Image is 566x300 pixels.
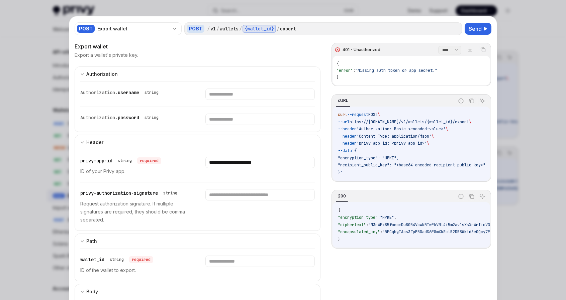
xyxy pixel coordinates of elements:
button: Report incorrect code [457,97,465,105]
span: : [353,68,355,73]
span: }' [338,170,343,175]
div: privy-app-id [80,157,161,165]
div: 401 - Unauthorized [343,47,380,52]
span: "encryption_type" [338,215,378,220]
div: wallets [220,25,239,32]
div: Header [86,138,103,146]
button: Copy the contents from the code block [467,97,476,105]
span: { [338,207,340,213]
div: required [129,256,153,263]
span: "HPKE" [380,215,394,220]
span: Authorization. [80,90,118,96]
span: } [338,237,340,242]
button: Copy the contents from the code block [479,45,487,54]
span: "N3rWFx85foeomDu8054VcwNBIwPkVNt4i5m2av1sXsXeWrIicVGwutFist12MmnI" [368,222,523,228]
span: wallet_id [80,257,104,263]
div: privy-authorization-signature [80,189,180,197]
span: \ [378,112,380,117]
button: expand input section [75,284,320,299]
div: Body [86,288,98,296]
div: / [207,25,210,32]
div: cURL [336,97,350,105]
span: username [118,90,139,96]
button: expand input section [75,66,320,82]
div: Export wallet [75,42,320,50]
span: "encryption_type": "HPKE", [338,155,399,161]
span: \ [432,134,434,139]
p: Request authorization signature. If multiple signatures are required, they should be comma separa... [80,200,189,224]
span: POST [368,112,378,117]
p: ID of your Privy app. [80,167,189,175]
button: Report incorrect code [457,192,465,201]
button: expand input section [75,234,320,249]
span: } [337,74,339,80]
span: "encapsulated_key" [338,229,380,235]
span: "recipient_public_key": "<base64-encoded-recipient-public-key>" [338,162,485,168]
span: --header [338,134,357,139]
span: "ciphertext" [338,222,366,228]
p: ID of the wallet to export. [80,266,189,274]
span: \ [427,141,429,146]
span: --url [338,119,350,125]
div: v1 [210,25,216,32]
span: --header [338,126,357,132]
div: / [277,25,279,32]
span: privy-app-id [80,158,112,164]
button: expand input section [75,135,320,150]
span: https://[DOMAIN_NAME]/v1/wallets/{wallet_id}/export [350,119,469,125]
button: Ask AI [478,97,487,105]
span: : [380,229,382,235]
span: 'Authorization: Basic <encoded-value>' [357,126,446,132]
span: \ [469,119,471,125]
p: Export a wallet's private key. [75,52,138,58]
span: '{ [352,148,357,153]
span: privy-authorization-signature [80,190,158,196]
div: required [137,157,161,164]
div: Authorization.password [80,114,161,122]
span: curl [338,112,347,117]
span: { [337,61,339,66]
span: : [378,215,380,220]
button: Send [465,23,491,35]
div: POST [77,25,95,33]
span: Send [469,25,482,33]
span: , [394,215,396,220]
span: --request [347,112,368,117]
div: POST [187,25,204,33]
div: {wallet_id} [243,25,276,33]
span: password [118,115,139,121]
span: --data [338,148,352,153]
span: : [366,222,368,228]
button: POSTExport wallet [75,22,182,36]
button: Copy the contents from the code block [467,192,476,201]
span: Authorization. [80,115,118,121]
div: / [216,25,219,32]
div: Authorization.username [80,89,161,97]
span: "error" [337,68,353,73]
div: 200 [336,192,348,200]
span: 'privy-app-id: <privy-app-id>' [357,141,427,146]
div: wallet_id [80,256,153,264]
span: --header [338,141,357,146]
div: export [280,25,296,32]
div: Authorization [86,70,118,78]
span: "Missing auth token or app secret." [355,68,437,73]
span: \ [446,126,448,132]
span: 'Content-Type: application/json' [357,134,432,139]
div: / [239,25,242,32]
div: Path [86,237,97,245]
button: Ask AI [478,192,487,201]
div: Export wallet [97,25,169,32]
